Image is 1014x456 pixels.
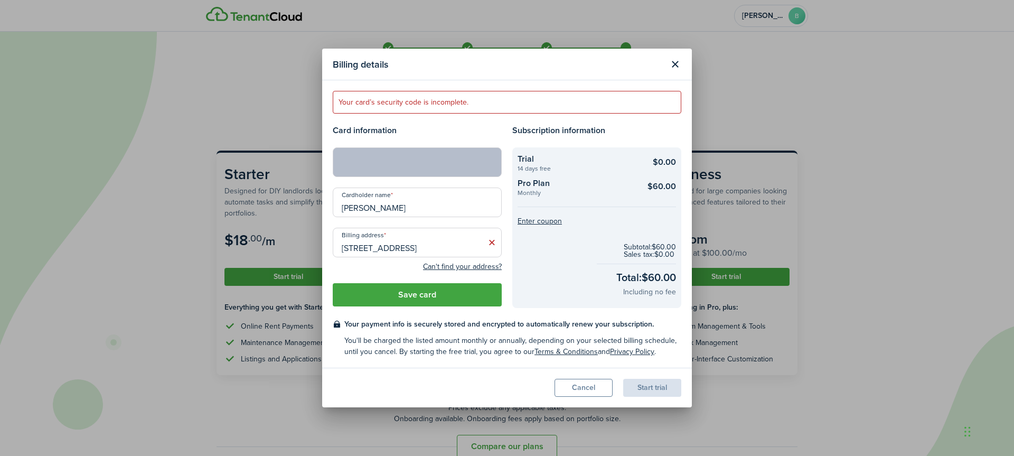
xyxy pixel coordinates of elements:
[555,379,613,397] button: Cancel
[624,244,676,251] checkout-subtotal-item: Subtotal: $60.00
[666,55,684,73] button: Close modal
[624,251,676,258] checkout-subtotal-item: Sales tax: $0.00
[610,346,654,357] a: Privacy Policy
[653,156,676,169] checkout-summary-item-main-price: $0.00
[518,177,636,190] checkout-summary-item-title: Pro Plan
[647,180,676,193] checkout-summary-item-main-price: $60.00
[344,319,681,330] checkout-terms-main: Your payment info is securely stored and encrypted to automatically renew your subscription.
[623,286,676,297] checkout-total-secondary: Including no fee
[423,262,502,272] button: Can't find your address?
[333,283,502,306] button: Save card
[518,165,636,172] checkout-summary-item-description: 14 days free
[512,124,681,137] h4: Subscription information
[333,124,502,137] h4: Card information
[616,269,676,285] checkout-total-main: Total: $60.00
[518,190,636,196] checkout-summary-item-description: Monthly
[333,91,681,114] error-message: Your card’s security code is incomplete.
[534,346,598,357] a: Terms & Conditions
[344,335,681,357] checkout-terms-secondary: You'll be charged the listed amount monthly or annually, depending on your selected billing sched...
[518,153,636,165] checkout-summary-item-title: Trial
[964,416,971,448] div: Drag
[333,228,502,257] input: Start typing the address and then select from the dropdown
[340,157,495,167] iframe: Secure card payment input frame
[333,54,663,75] modal-title: Billing details
[838,342,1014,456] iframe: Chat Widget
[518,218,562,225] button: Enter coupon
